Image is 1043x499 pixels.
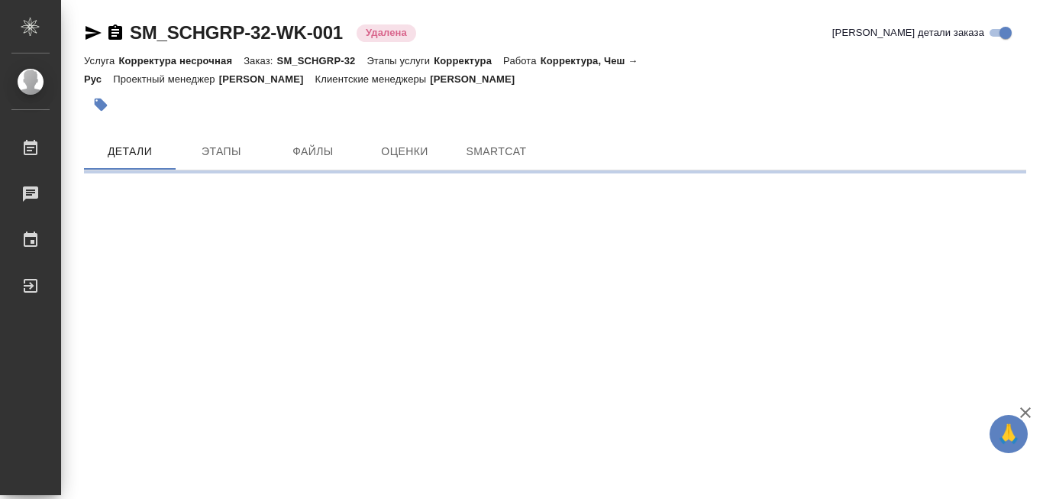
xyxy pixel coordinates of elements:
span: [PERSON_NAME] детали заказа [832,25,984,41]
p: Услуга [84,55,118,66]
button: Скопировать ссылку [106,24,124,42]
p: Удалена [366,25,407,41]
p: [PERSON_NAME] [219,73,315,85]
p: Заказ: [244,55,276,66]
button: Скопировать ссылку для ЯМессенджера [84,24,102,42]
p: Корректура несрочная [118,55,244,66]
p: Этапы услуги [367,55,434,66]
button: Добавить тэг [84,88,118,122]
p: [PERSON_NAME] [430,73,526,85]
span: Оценки [368,142,441,161]
p: SM_SCHGRP-32 [277,55,367,66]
span: Детали [93,142,166,161]
p: Клиентские менеджеры [315,73,431,85]
p: Проектный менеджер [113,73,218,85]
span: 🙏 [996,418,1022,450]
span: Этапы [185,142,258,161]
p: Работа [503,55,541,66]
span: SmartCat [460,142,533,161]
span: Файлы [276,142,350,161]
p: Корректура [434,55,503,66]
a: SM_SCHGRP-32-WK-001 [130,22,343,43]
button: 🙏 [990,415,1028,453]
